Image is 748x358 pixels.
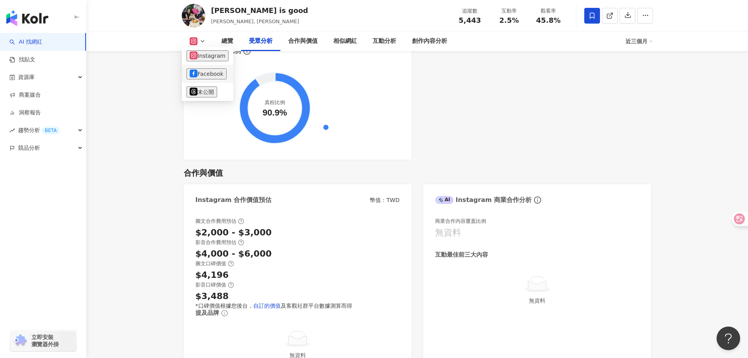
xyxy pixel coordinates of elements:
[534,7,563,15] div: 觀看率
[370,197,399,203] div: 幣值：TWD
[494,7,524,15] div: 互動率
[435,251,488,259] div: 互動最佳前三大內容
[438,296,636,305] div: 無資料
[40,47,60,52] div: 域名概述
[412,37,447,46] div: 創作內容分析
[196,269,229,281] div: $4,196
[196,218,244,225] div: 圖文合作費用預估
[13,20,19,28] img: website_grey.svg
[9,38,42,46] a: searchAI 找網紅
[20,20,49,28] div: 域名: [URL]
[455,7,485,15] div: 追蹤數
[18,121,60,139] span: 趨勢分析
[333,37,357,46] div: 相似網紅
[196,196,272,204] div: Instagram 合作價值預估
[196,227,272,239] div: $2,000 - $3,000
[31,334,59,348] span: 立即安裝 瀏覽器外掛
[80,46,86,53] img: tab_keywords_by_traffic_grey.svg
[13,13,19,19] img: logo_orange.svg
[221,37,233,46] div: 總覽
[10,330,76,351] a: chrome extension立即安裝 瀏覽器外掛
[373,37,396,46] div: 互動分析
[196,303,400,309] div: *口碑價值根據您後台， 及客觀社群平台數據測算而得
[625,35,653,48] div: 近三個月
[6,10,48,26] img: logo
[9,56,35,64] a: 找貼文
[211,6,308,15] div: [PERSON_NAME] is good
[9,109,41,117] a: 洞察報告
[196,239,244,246] div: 影音合作費用預估
[717,327,740,350] iframe: Help Scout Beacon - Open
[89,47,129,52] div: 关键词（按流量）
[187,68,227,79] button: Facebook
[435,218,486,225] div: 商業合作內容覆蓋比例
[536,17,560,24] span: 45.8%
[196,260,234,267] div: 圖文口碑價值
[435,227,461,239] div: 無資料
[196,248,272,260] div: $4,000 - $6,000
[42,127,60,134] div: BETA
[533,195,542,205] span: info-circle
[249,37,272,46] div: 受眾分析
[459,16,481,24] span: 5,443
[499,17,519,24] span: 2.5%
[9,128,15,133] span: rise
[9,91,41,99] a: 商案媒合
[435,196,454,204] div: AI
[196,290,229,303] div: $3,488
[182,4,205,28] img: KOL Avatar
[22,13,38,19] div: v 4.0.25
[187,50,229,61] button: Instagram
[187,86,217,97] button: 未公開
[211,18,299,24] span: [PERSON_NAME], [PERSON_NAME]
[184,167,223,178] div: 合作與價值
[13,334,28,347] img: chrome extension
[253,303,281,309] a: 自訂的價值
[220,309,229,318] span: info-circle
[18,68,35,86] span: 資源庫
[435,196,532,204] div: Instagram 商業合作分析
[32,46,38,53] img: tab_domain_overview_orange.svg
[288,37,318,46] div: 合作與價值
[196,281,234,288] div: 影音口碑價值
[196,309,219,317] div: 提及品牌
[18,139,40,157] span: 競品分析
